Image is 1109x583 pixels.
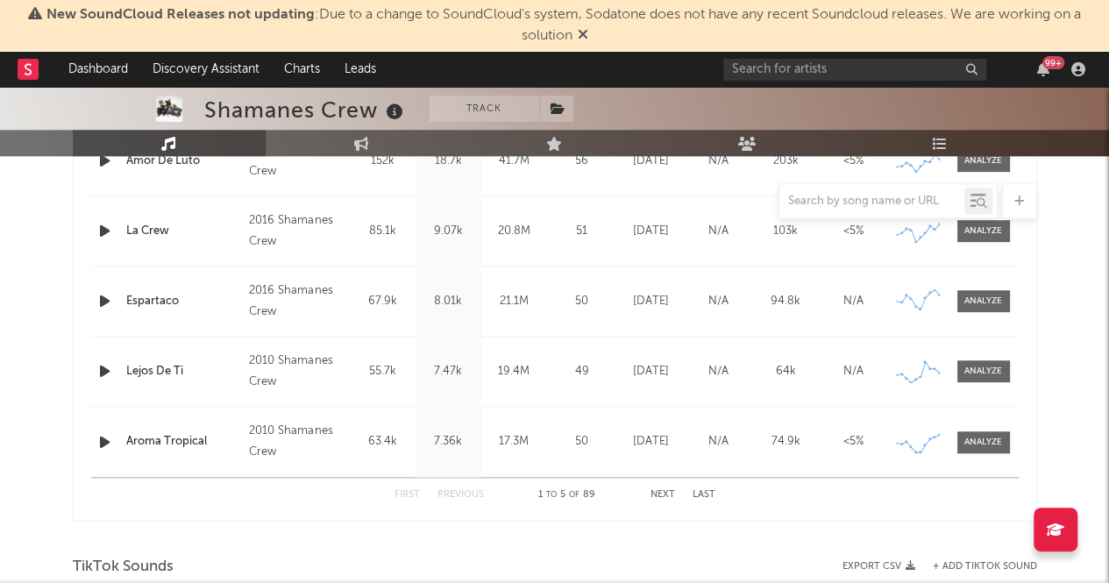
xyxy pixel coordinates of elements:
[578,29,588,43] span: Dismiss
[551,153,613,170] div: 56
[430,96,539,122] button: Track
[249,281,345,323] div: 2016 Shamanes Crew
[842,561,915,572] button: Export CSV
[420,223,477,240] div: 9.07k
[486,293,543,310] div: 21.1M
[249,351,345,393] div: 2010 Shamanes Crew
[126,433,241,451] a: Aroma Tropical
[824,363,883,380] div: N/A
[420,153,477,170] div: 18.7k
[126,153,241,170] a: Amor De Luto
[1042,56,1064,69] div: 99 +
[622,153,680,170] div: [DATE]
[354,363,411,380] div: 55.7k
[420,363,477,380] div: 7.47k
[354,223,411,240] div: 85.1k
[46,8,1081,43] span: : Due to a change to SoundCloud's system, Sodatone does not have any recent Soundcloud releases. ...
[824,433,883,451] div: <5%
[272,52,332,87] a: Charts
[650,490,675,500] button: Next
[551,223,613,240] div: 51
[140,52,272,87] a: Discovery Assistant
[622,363,680,380] div: [DATE]
[486,433,543,451] div: 17.3M
[933,562,1037,572] button: + Add TikTok Sound
[249,210,345,252] div: 2016 Shamanes Crew
[689,433,748,451] div: N/A
[546,491,557,499] span: to
[56,52,140,87] a: Dashboard
[249,421,345,463] div: 2010 Shamanes Crew
[551,363,613,380] div: 49
[569,491,579,499] span: of
[757,363,815,380] div: 64k
[332,52,388,87] a: Leads
[354,153,411,170] div: 152k
[519,485,615,506] div: 1 5 89
[824,293,883,310] div: N/A
[689,363,748,380] div: N/A
[1037,62,1049,76] button: 99+
[420,433,477,451] div: 7.36k
[757,223,815,240] div: 103k
[420,293,477,310] div: 8.01k
[824,153,883,170] div: <5%
[824,223,883,240] div: <5%
[126,223,241,240] a: La Crew
[693,490,715,500] button: Last
[622,223,680,240] div: [DATE]
[551,433,613,451] div: 50
[249,140,345,182] div: 2016 Shamanes Crew
[757,433,815,451] div: 74.9k
[486,363,543,380] div: 19.4M
[486,223,543,240] div: 20.8M
[689,153,748,170] div: N/A
[204,96,408,124] div: Shamanes Crew
[689,223,748,240] div: N/A
[551,293,613,310] div: 50
[689,293,748,310] div: N/A
[437,490,484,500] button: Previous
[126,293,241,310] a: Espartaco
[46,8,315,22] span: New SoundCloud Releases not updating
[915,562,1037,572] button: + Add TikTok Sound
[126,363,241,380] a: Lejos De Ti
[73,557,174,578] span: TikTok Sounds
[395,490,420,500] button: First
[723,59,986,81] input: Search for artists
[622,433,680,451] div: [DATE]
[779,195,964,209] input: Search by song name or URL
[354,293,411,310] div: 67.9k
[486,153,543,170] div: 41.7M
[622,293,680,310] div: [DATE]
[757,153,815,170] div: 203k
[757,293,815,310] div: 94.8k
[354,433,411,451] div: 63.4k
